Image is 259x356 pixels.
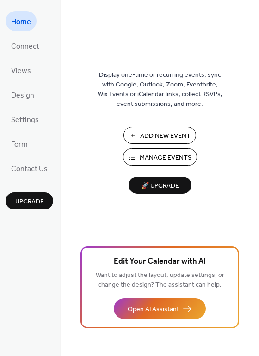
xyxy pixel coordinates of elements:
[128,305,179,314] span: Open AI Assistant
[6,134,33,153] a: Form
[11,88,34,103] span: Design
[129,177,191,194] button: 🚀 Upgrade
[11,39,39,54] span: Connect
[123,148,197,166] button: Manage Events
[6,36,45,55] a: Connect
[123,127,196,144] button: Add New Event
[11,113,39,127] span: Settings
[98,70,222,109] span: Display one-time or recurring events, sync with Google, Outlook, Zoom, Eventbrite, Wix Events or ...
[11,64,31,78] span: Views
[140,153,191,163] span: Manage Events
[6,158,53,178] a: Contact Us
[11,15,31,29] span: Home
[140,131,191,141] span: Add New Event
[114,255,206,268] span: Edit Your Calendar with AI
[114,298,206,319] button: Open AI Assistant
[6,85,40,104] a: Design
[96,269,224,291] span: Want to adjust the layout, update settings, or change the design? The assistant can help.
[11,137,28,152] span: Form
[6,109,44,129] a: Settings
[6,192,53,209] button: Upgrade
[6,11,37,31] a: Home
[11,162,48,176] span: Contact Us
[15,197,44,207] span: Upgrade
[134,180,186,192] span: 🚀 Upgrade
[6,60,37,80] a: Views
